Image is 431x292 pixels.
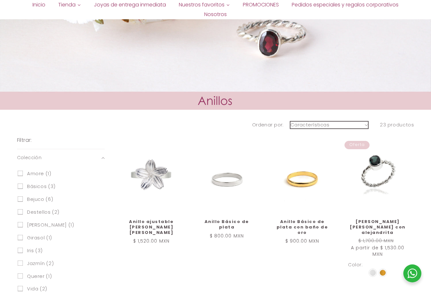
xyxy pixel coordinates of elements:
h2: Filtrar: [17,136,32,144]
a: Nosotros [198,10,233,19]
span: Vida (2) [27,286,47,292]
span: Básicos (3) [27,184,56,190]
span: Nosotros [204,11,227,18]
span: Nuestros favoritos [179,1,225,8]
span: Iris (3) [27,248,43,254]
span: 23 productos [380,122,414,128]
span: Destellos (2) [27,209,60,215]
span: Colección [17,154,42,161]
span: Joyas de entrega inmediata [94,1,166,8]
summary: Colección (0 seleccionado) [17,149,105,166]
a: Anillo Básico de plata [197,219,257,230]
span: Amore (1) [27,171,51,177]
span: PROMOCIONES [243,1,279,8]
a: [PERSON_NAME] [PERSON_NAME] con alejandrita [348,219,408,236]
span: Jazmín (2) [27,261,54,267]
a: Anillo Básico de plata con baño de oro [272,219,332,236]
span: Inicio [32,1,45,8]
span: Pedidos especiales y regalos corporativos [292,1,399,8]
span: Tienda [58,1,76,8]
label: Ordenar por: [252,122,284,128]
span: Bejuco (6) [27,196,53,202]
a: Anillo ajustable [PERSON_NAME] [PERSON_NAME] [122,219,181,236]
span: Girasol (1) [27,235,52,241]
span: Querer (1) [27,273,52,279]
span: [PERSON_NAME] (1) [27,222,74,228]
